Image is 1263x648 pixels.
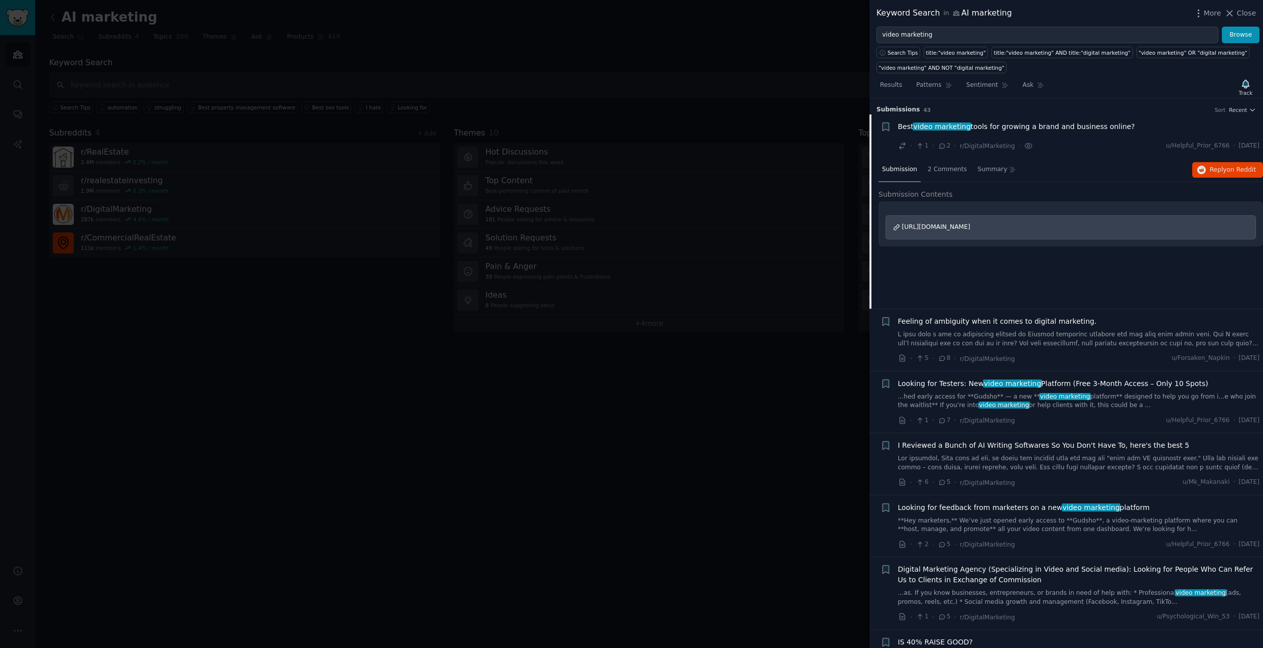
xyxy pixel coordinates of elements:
button: Search Tips [876,47,920,58]
span: · [954,141,956,151]
span: Submission s [876,105,920,114]
span: 2 Comments [928,165,967,174]
span: Submission [882,165,917,174]
span: · [1233,354,1235,363]
button: More [1193,8,1221,19]
a: Digital Marketing Agency (Specializing in Video and Social media): Looking for People Who Can Ref... [898,564,1260,585]
a: L ipsu dolo s ame co adipiscing elitsed do Eiusmod temporinc utlabore etd mag aliq enim admin ven... [898,330,1260,348]
span: video marketing [983,379,1042,387]
a: Bestvideo marketingtools for growing a brand and business online? [898,121,1135,132]
span: [DATE] [1239,540,1259,549]
span: · [932,612,934,622]
span: on Reddit [1227,166,1256,173]
a: I Reviewed a Bunch of AI Writing Softwares So You Don't Have To, here's the best 5 [898,440,1190,451]
span: u/Helpful_Prior_6766 [1166,416,1230,425]
span: u/Mk_Makanaki [1183,478,1230,487]
span: · [1233,478,1235,487]
span: · [910,539,912,550]
span: Patterns [916,81,941,90]
span: · [954,353,956,364]
span: r/DigitalMarketing [960,479,1015,486]
span: 1 [916,142,928,151]
span: 1 [916,416,928,425]
span: [DATE] [1239,416,1259,425]
span: Summary [977,165,1007,174]
span: video marketing [913,122,972,131]
a: ...as. If you know businesses, entrepreneurs, or brands in need of help with: * Professionalvideo... [898,589,1260,606]
span: · [932,141,934,151]
span: r/DigitalMarketing [960,417,1015,424]
span: · [1233,540,1235,549]
a: Sentiment [963,77,1012,98]
span: video marketing [978,402,1030,409]
span: Sentiment [966,81,998,90]
a: Looking for Testers: Newvideo marketingPlatform (Free 3-Month Access – Only 10 Spots) [898,378,1208,389]
span: [DATE] [1239,478,1259,487]
span: · [954,612,956,622]
a: Patterns [913,77,955,98]
button: Track [1235,77,1256,98]
div: title:"video marketing" AND title:"digital marketing" [994,49,1130,56]
a: Looking for feedback from marketers on a newvideo marketingplatform [898,502,1150,513]
span: r/DigitalMarketing [960,614,1015,621]
span: · [910,415,912,426]
span: Close [1237,8,1256,19]
a: Feeling of ambiguity when it comes to digital marketing. [898,316,1097,327]
span: r/DigitalMarketing [960,541,1015,548]
span: 6 [916,478,928,487]
span: 5 [938,540,950,549]
span: · [910,353,912,364]
span: 43 [924,107,931,113]
span: · [910,141,912,151]
button: Recent [1229,106,1256,113]
span: u/Psychological_Win_53 [1157,612,1229,621]
span: · [954,477,956,488]
span: r/DigitalMarketing [960,355,1015,362]
span: [URL][DOMAIN_NAME] [902,223,970,230]
span: · [1019,141,1021,151]
span: Ask [1023,81,1034,90]
a: [URL][DOMAIN_NAME] [886,215,1256,239]
span: · [954,539,956,550]
button: Replyon Reddit [1192,162,1263,178]
div: "video marketing" OR "digital marketing" [1139,49,1247,56]
span: · [1233,416,1235,425]
span: Reply [1210,166,1256,175]
span: Results [880,81,902,90]
span: 1 [916,612,928,621]
span: · [932,477,934,488]
span: 5 [938,478,950,487]
span: IS 40% RAISE GOOD? [898,637,973,647]
div: Keyword Search AI marketing [876,7,1012,20]
a: ...hed early access for **Gudsho** — a new **video marketingplatform** designed to help you go fr... [898,393,1260,410]
span: 2 [916,540,928,549]
a: "video marketing" AND NOT "digital marketing" [876,62,1006,73]
button: Browse [1222,27,1259,44]
span: Best tools for growing a brand and business online? [898,121,1135,132]
div: title:"video marketing" [926,49,986,56]
span: video marketing [1062,503,1121,511]
a: "video marketing" OR "digital marketing" [1136,47,1250,58]
span: 5 [938,612,950,621]
span: 8 [938,354,950,363]
span: 2 [938,142,950,151]
span: u/Forsaken_Napkin [1172,354,1230,363]
span: u/Helpful_Prior_6766 [1166,142,1230,151]
div: "video marketing" AND NOT "digital marketing" [879,64,1004,71]
button: Close [1224,8,1256,19]
span: [DATE] [1239,354,1259,363]
span: Search Tips [888,49,918,56]
a: title:"video marketing" AND title:"digital marketing" [991,47,1132,58]
span: · [954,415,956,426]
input: Try a keyword related to your business [876,27,1218,44]
span: · [1233,612,1235,621]
div: Track [1239,89,1252,96]
span: Looking for Testers: New Platform (Free 3-Month Access – Only 10 Spots) [898,378,1208,389]
span: video marketing [1039,393,1091,400]
a: Results [876,77,906,98]
span: · [932,353,934,364]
